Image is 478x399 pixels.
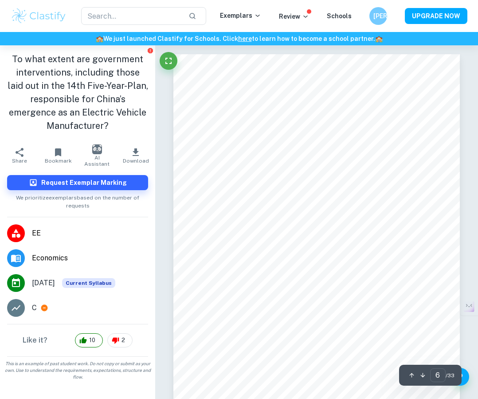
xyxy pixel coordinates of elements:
[32,253,148,263] span: Economics
[327,12,352,20] a: Schools
[62,278,115,288] div: This exemplar is based on the current syllabus. Feel free to refer to it for inspiration/ideas wh...
[11,7,67,25] img: Clastify logo
[147,47,153,54] button: Report issue
[107,333,133,347] div: 2
[373,11,384,21] h6: [PERSON_NAME]
[7,175,148,190] button: Request Exemplar Marking
[92,144,102,154] img: AI Assistant
[62,278,115,288] span: Current Syllabus
[369,7,387,25] button: [PERSON_NAME]
[375,35,383,42] span: 🏫
[75,333,103,347] div: 10
[45,158,72,164] span: Bookmark
[41,178,127,188] h6: Request Exemplar Marking
[32,278,55,288] span: [DATE]
[23,335,47,346] h6: Like it?
[220,11,261,20] p: Exemplars
[83,155,111,167] span: AI Assistant
[96,35,103,42] span: 🏫
[32,303,37,313] p: C
[279,12,309,21] p: Review
[2,34,476,44] h6: We just launched Clastify for Schools. Click to learn how to become a school partner.
[84,336,100,345] span: 10
[117,336,130,345] span: 2
[160,52,177,70] button: Fullscreen
[32,228,148,239] span: EE
[7,190,148,210] span: We prioritize exemplars based on the number of requests
[78,143,117,168] button: AI Assistant
[405,8,467,24] button: UPGRADE NOW
[123,158,149,164] span: Download
[4,360,152,380] span: This is an example of past student work. Do not copy or submit as your own. Use to understand the...
[446,371,454,379] span: / 33
[39,143,78,168] button: Bookmark
[12,158,27,164] span: Share
[7,52,148,132] h1: To what extent are government interventions, including those laid out in the 14th Five-Year-Plan,...
[81,7,181,25] input: Search...
[238,35,252,42] a: here
[117,143,156,168] button: Download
